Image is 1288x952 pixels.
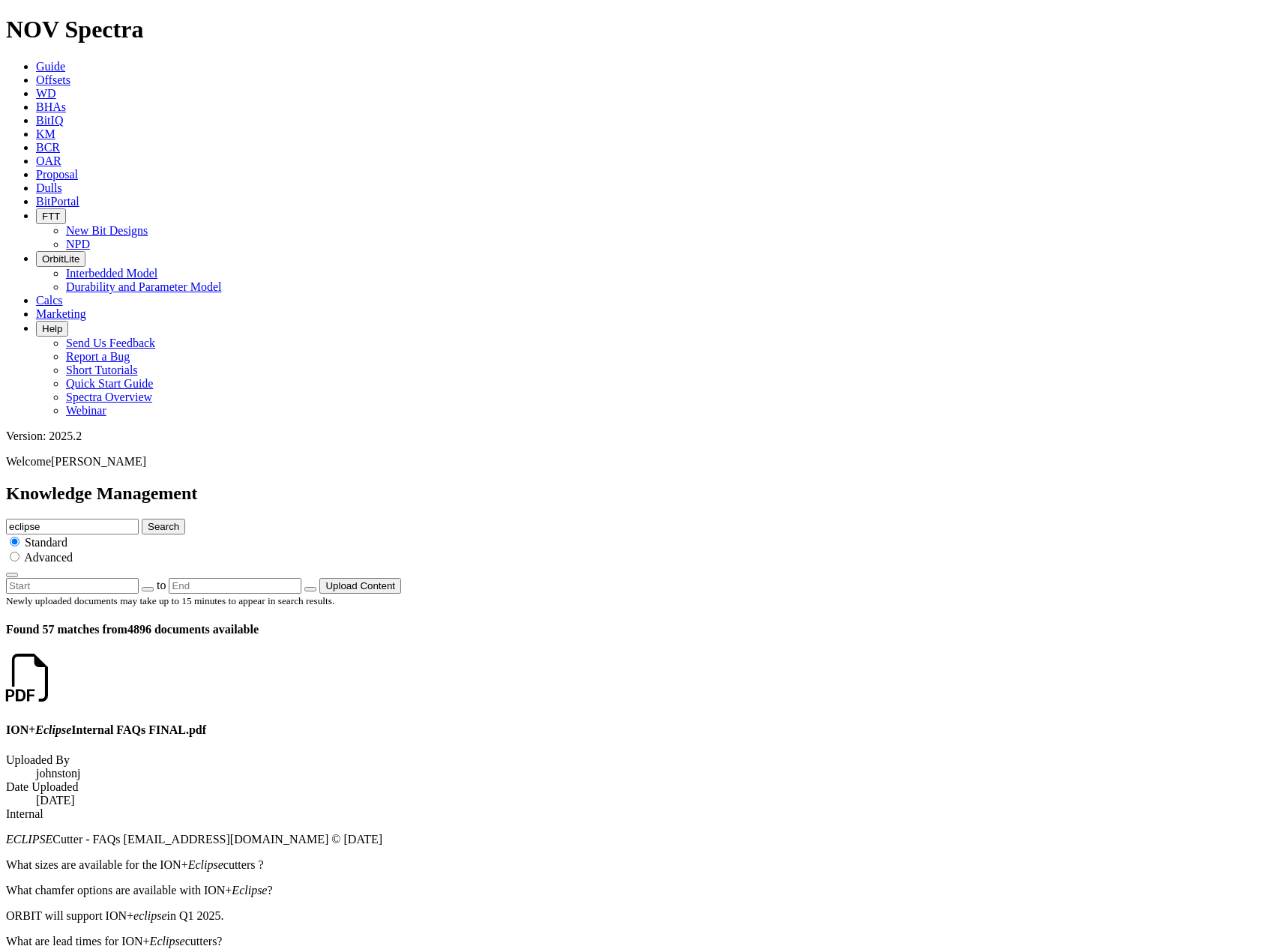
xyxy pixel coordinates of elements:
span: Found 57 matches from [6,623,127,636]
em: eclipse [133,909,166,922]
div: Version: 2025.2 [6,430,1282,443]
dt: Date Uploaded [6,780,1282,794]
p: Cutter - FAQs [EMAIL_ADDRESS][DOMAIN_NAME] © [DATE] [6,833,1282,846]
h1: NOV Spectra [6,16,1282,43]
p: Welcome [6,455,1282,469]
span: Advanced [24,551,73,564]
button: Search [142,519,185,534]
button: OrbitLite [36,251,85,267]
dt: Internal [6,807,1282,821]
h4: 4896 documents available [6,623,1282,636]
a: Offsets [36,73,70,86]
h2: Knowledge Management [6,483,1282,504]
input: Start [6,578,139,594]
a: BitPortal [36,195,79,208]
button: FTT [36,208,66,224]
input: End [169,578,301,594]
a: BHAs [36,100,66,113]
em: Eclipse [188,858,223,871]
a: BCR [36,141,60,154]
span: OrbitLite [42,253,79,265]
a: Durability and Parameter Model [66,280,222,293]
a: WD [36,87,56,100]
a: Calcs [36,294,63,307]
a: Interbedded Model [66,267,157,280]
a: Proposal [36,168,78,181]
a: Report a Bug [66,350,130,363]
p: What sizes are available for the ION+ cutters ? [6,858,1282,872]
dt: Uploaded By [6,753,1282,767]
a: Webinar [66,404,106,417]
button: Help [36,321,68,337]
dd: [DATE] [36,794,1282,807]
em: ECLIPSE [6,833,52,846]
h4: ION+ Internal FAQs FINAL.pdf [6,723,1282,737]
a: BitIQ [36,114,63,127]
a: Quick Start Guide [66,377,153,390]
span: to [157,579,166,591]
a: Short Tutorials [66,364,138,376]
span: FTT [42,211,60,222]
a: Send Us Feedback [66,337,155,349]
em: Eclipse [35,723,71,736]
input: e.g. Smoothsteer Record [6,519,139,534]
button: Upload Content [319,578,401,594]
span: Help [42,323,62,334]
a: New Bit Designs [66,224,148,237]
em: Eclipse [150,935,185,948]
a: NPD [66,238,90,250]
p: ORBIT will support ION+ in Q1 2025. [6,909,1282,923]
a: Spectra Overview [66,391,152,403]
p: What chamfer options are available with ION+ ? [6,884,1282,897]
dd: johnstonj [36,767,1282,780]
em: Eclipse [232,884,267,897]
a: Guide [36,60,65,73]
a: Dulls [36,181,62,194]
span: Standard [25,536,67,549]
small: Newly uploaded documents may take up to 15 minutes to appear in search results. [6,595,334,606]
p: What are lead times for ION+ cutters? [6,935,1282,948]
span: [PERSON_NAME] [51,455,146,468]
a: KM [36,127,55,140]
a: Marketing [36,307,86,320]
a: OAR [36,154,61,167]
